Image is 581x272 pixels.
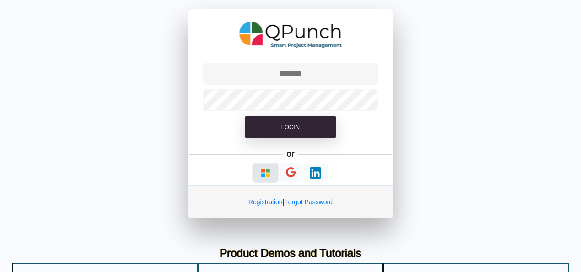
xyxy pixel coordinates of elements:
img: QPunch [239,18,342,51]
button: Continue With LinkedIn [303,164,328,182]
span: Login [281,124,300,131]
img: Loading... [310,167,321,179]
div: | [188,185,393,218]
img: Loading... [260,167,271,179]
h3: Product Demos and Tutorials [19,247,562,260]
button: Login [245,116,336,139]
h5: or [285,147,296,160]
button: Continue With Google [280,163,302,182]
a: Forgot Password [284,198,333,206]
button: Continue With Microsoft Azure [253,164,278,182]
a: Registration [248,198,283,206]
